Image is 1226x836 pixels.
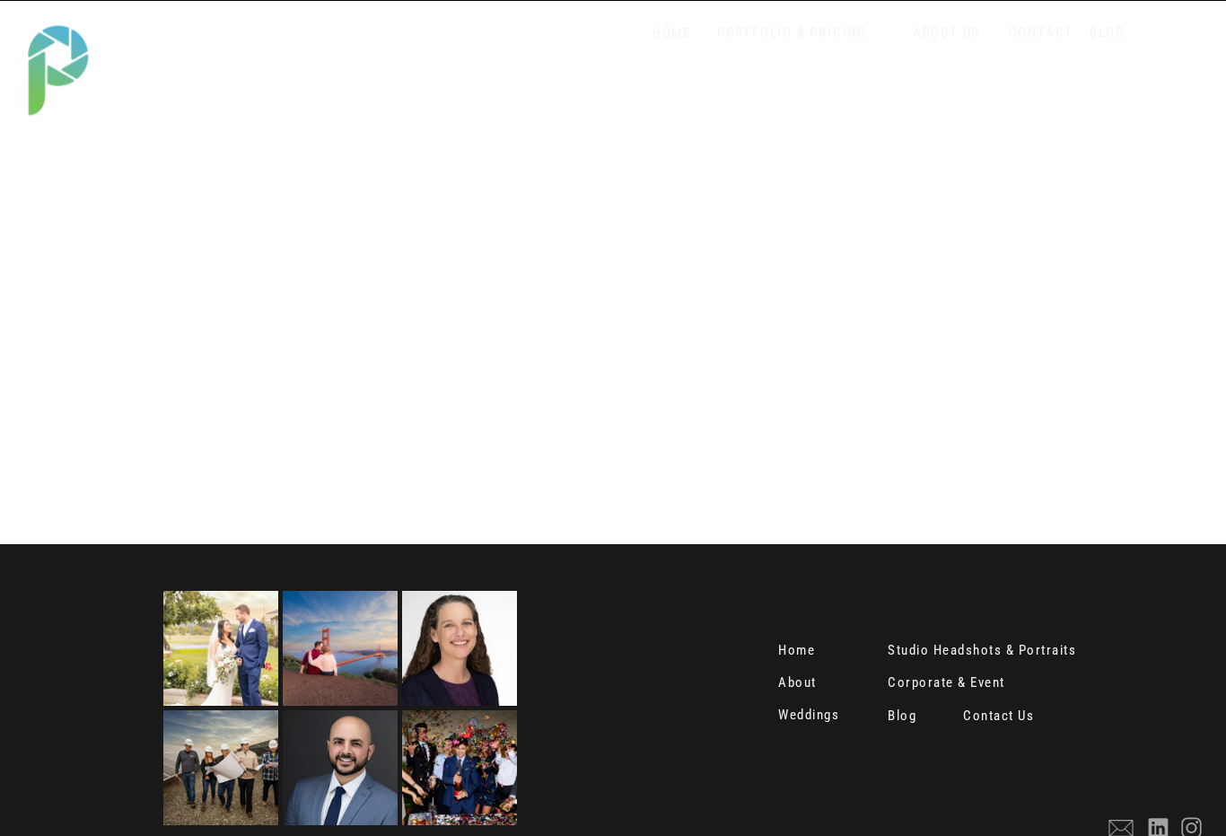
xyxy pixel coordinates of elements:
img: Sacramento Corporate Action Shot [163,711,278,826]
a: BLOG [1085,24,1130,41]
h2: Don't just take our word for it [638,447,1157,620]
a: About [778,676,822,694]
img: sacramento event photographer celebration [402,711,517,826]
a: Studio Headshots & Portraits [888,644,1097,662]
a: CONTACT [1004,24,1078,41]
p: 70+ 5 Star reviews on Google & Yelp [793,685,1035,734]
img: Golden Gate Bridge Engagement Photo [283,592,398,707]
a: ABOUT US [908,24,985,41]
a: Corporate & Event [888,676,1017,694]
img: wedding sacramento photography studio photo [163,592,278,707]
img: Sacramento Headshot White Background [402,592,517,707]
a: HOME [634,25,710,42]
a: Contact Us [963,709,1038,727]
a: PORTFOLIO & PRICING [710,24,874,41]
a: Blog [888,709,963,727]
a: Weddings [778,708,844,726]
img: Professional Headshot Photograph Sacramento Studio [283,711,398,826]
a: Home [778,644,822,662]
